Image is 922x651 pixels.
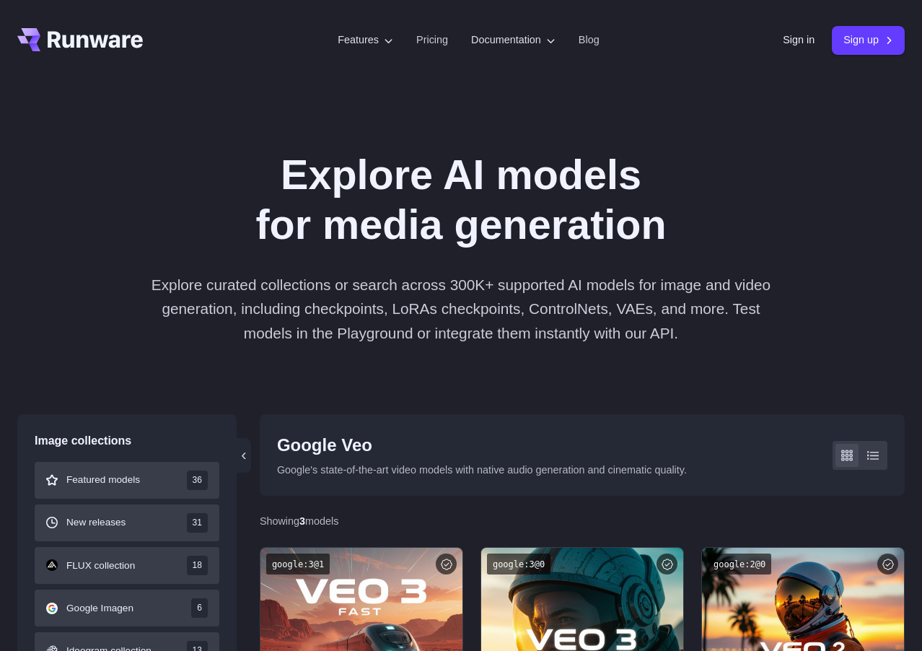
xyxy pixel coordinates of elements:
span: 18 [187,556,208,575]
a: Sign up [832,26,905,54]
span: 36 [187,471,208,490]
span: New releases [66,515,126,530]
button: ‹ [237,438,251,473]
strong: 3 [299,515,305,527]
button: FLUX collection 18 [35,547,219,584]
code: google:2@0 [708,554,771,574]
span: Featured models [66,472,140,488]
a: Blog [579,32,600,48]
button: Featured models 36 [35,462,219,499]
label: Documentation [471,32,556,48]
button: New releases 31 [35,504,219,541]
p: Google's state-of-the-art video models with native audio generation and cinematic quality. [277,462,687,479]
div: Showing models [260,513,339,530]
a: Sign in [783,32,815,48]
span: Google Imagen [66,600,133,616]
span: 6 [191,598,208,618]
button: Google Imagen 6 [35,590,219,626]
span: FLUX collection [66,558,135,574]
span: 31 [187,513,208,533]
div: Google Veo [277,432,687,459]
h1: Explore AI models for media generation [106,150,816,250]
a: Go to / [17,28,143,51]
a: Pricing [416,32,448,48]
p: Explore curated collections or search across 300K+ supported AI models for image and video genera... [151,273,772,345]
code: google:3@1 [266,554,330,574]
div: Image collections [35,432,219,450]
label: Features [338,32,393,48]
code: google:3@0 [487,554,550,574]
